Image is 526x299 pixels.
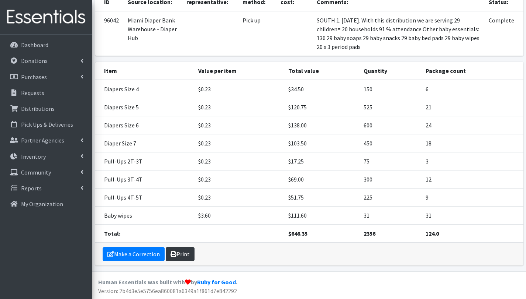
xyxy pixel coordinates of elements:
td: 75 [359,152,421,170]
th: Value per item [194,62,284,80]
a: Print [166,247,195,261]
td: $0.23 [194,152,284,170]
td: $3.60 [194,207,284,225]
p: Inventory [21,153,46,160]
a: Community [3,165,89,180]
td: Diapers Size 5 [95,98,194,116]
td: $34.50 [284,80,359,98]
td: 525 [359,98,421,116]
td: 600 [359,116,421,134]
td: Pull-Ups 4T-5T [95,189,194,207]
strong: Human Essentials was built with by . [98,278,237,286]
a: Make a Correction [103,247,165,261]
td: $138.00 [284,116,359,134]
p: Community [21,169,51,176]
a: Partner Agencies [3,133,89,148]
p: Distributions [21,105,55,112]
td: 31 [421,207,523,225]
td: Pull-Ups 2T-3T [95,152,194,170]
td: 450 [359,134,421,152]
td: 96042 [95,11,123,56]
td: $103.50 [284,134,359,152]
td: Complete [484,11,523,56]
a: Distributions [3,101,89,116]
td: $17.25 [284,152,359,170]
td: Diapers Size 6 [95,116,194,134]
p: Pick Ups & Deliveries [21,121,73,128]
p: Requests [21,89,44,96]
p: Partner Agencies [21,137,64,144]
td: $0.23 [194,170,284,189]
td: 21 [421,98,523,116]
td: Miami Diaper Bank Warehouse - Diaper Hub [123,11,182,56]
p: Reports [21,184,42,192]
span: Version: 2b4d3e5e5756ea860081a6349a1f861d7e842292 [98,287,237,295]
strong: 2356 [364,230,375,237]
th: Quantity [359,62,421,80]
strong: Total: [104,230,120,237]
td: 300 [359,170,421,189]
td: $69.00 [284,170,359,189]
th: Total value [284,62,359,80]
td: $0.23 [194,116,284,134]
strong: $646.35 [288,230,307,237]
td: 9 [421,189,523,207]
p: Purchases [21,73,47,81]
td: $0.23 [194,98,284,116]
td: 31 [359,207,421,225]
td: $111.60 [284,207,359,225]
td: Diapers Size 4 [95,80,194,98]
td: SOUTH 1. [DATE]. With this distribution we are serving 29 children= 20 households 91 % attendance... [312,11,484,56]
td: 6 [421,80,523,98]
strong: 124.0 [426,230,439,237]
td: 225 [359,189,421,207]
td: $0.23 [194,134,284,152]
td: Baby wipes [95,207,194,225]
td: 150 [359,80,421,98]
a: Ruby for Good [197,278,236,286]
td: 12 [421,170,523,189]
td: $0.23 [194,80,284,98]
a: Inventory [3,149,89,164]
a: My Organization [3,197,89,211]
p: Donations [21,57,48,64]
th: Item [95,62,194,80]
p: Dashboard [21,41,48,49]
td: $0.23 [194,189,284,207]
td: 3 [421,152,523,170]
a: Requests [3,85,89,100]
a: Reports [3,181,89,196]
th: Package count [421,62,523,80]
a: Dashboard [3,38,89,52]
td: 18 [421,134,523,152]
p: My Organization [21,200,63,208]
img: HumanEssentials [3,5,89,29]
td: Pull-Ups 3T-4T [95,170,194,189]
a: Donations [3,53,89,68]
td: 24 [421,116,523,134]
td: $51.75 [284,189,359,207]
td: $120.75 [284,98,359,116]
td: Pick up [238,11,276,56]
a: Pick Ups & Deliveries [3,117,89,132]
td: Diaper Size 7 [95,134,194,152]
a: Purchases [3,70,89,84]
